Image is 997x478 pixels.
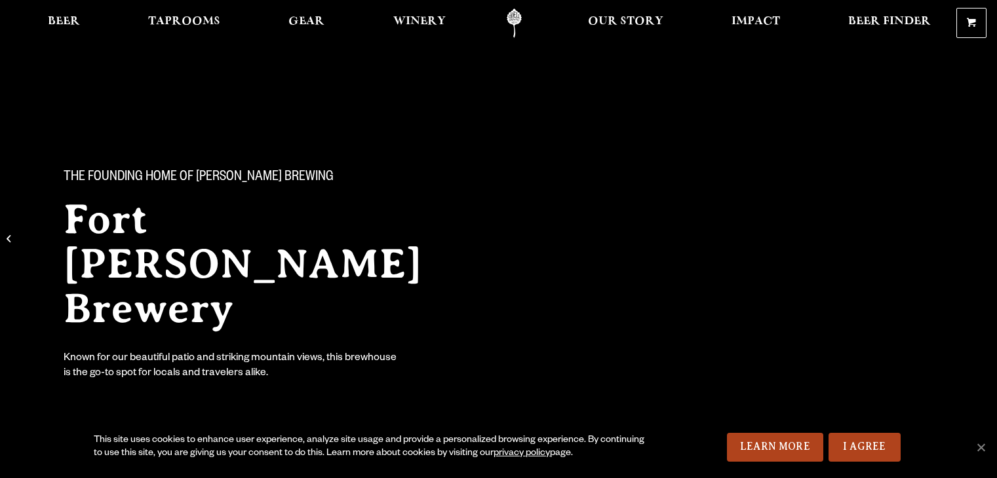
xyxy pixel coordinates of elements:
[393,16,446,27] span: Winery
[727,433,823,462] a: Learn More
[94,434,653,460] div: This site uses cookies to enhance user experience, analyze site usage and provide a personalized ...
[48,16,80,27] span: Beer
[64,197,473,331] h2: Fort [PERSON_NAME] Brewery
[64,170,334,187] span: The Founding Home of [PERSON_NAME] Brewing
[732,16,780,27] span: Impact
[723,9,789,38] a: Impact
[64,352,399,382] div: Known for our beautiful patio and striking mountain views, this brewhouse is the go-to spot for l...
[588,16,663,27] span: Our Story
[579,9,672,38] a: Our Story
[974,441,987,454] span: No
[840,9,939,38] a: Beer Finder
[494,449,550,459] a: privacy policy
[148,16,220,27] span: Taprooms
[490,9,539,38] a: Odell Home
[829,433,901,462] a: I Agree
[385,9,454,38] a: Winery
[288,16,324,27] span: Gear
[848,16,931,27] span: Beer Finder
[39,9,88,38] a: Beer
[140,9,229,38] a: Taprooms
[280,9,333,38] a: Gear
